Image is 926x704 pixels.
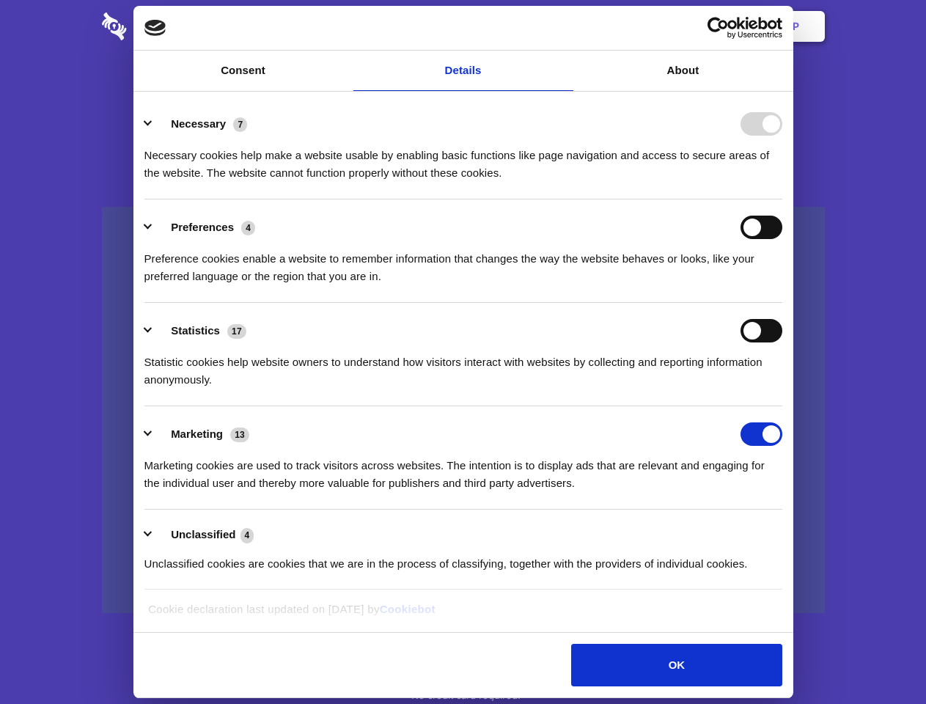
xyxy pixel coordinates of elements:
div: Cookie declaration last updated on [DATE] by [137,601,789,629]
a: Cookiebot [380,603,436,615]
button: Statistics (17) [144,319,256,342]
span: 4 [241,221,255,235]
button: Unclassified (4) [144,526,263,544]
label: Necessary [171,117,226,130]
span: 7 [233,117,247,132]
button: Necessary (7) [144,112,257,136]
label: Preferences [171,221,234,233]
button: Preferences (4) [144,216,265,239]
label: Marketing [171,428,223,440]
a: Pricing [430,4,494,49]
div: Statistic cookies help website owners to understand how visitors interact with websites by collec... [144,342,782,389]
a: Contact [595,4,662,49]
span: 4 [240,528,254,543]
div: Necessary cookies help make a website usable by enabling basic functions like page navigation and... [144,136,782,182]
a: Login [665,4,729,49]
a: Consent [133,51,353,91]
h4: Auto-redaction of sensitive data, encrypted data sharing and self-destructing private chats. Shar... [102,133,825,182]
img: logo [144,20,166,36]
button: Marketing (13) [144,422,259,446]
div: Unclassified cookies are cookies that we are in the process of classifying, together with the pro... [144,544,782,573]
span: 17 [227,324,246,339]
div: Marketing cookies are used to track visitors across websites. The intention is to display ads tha... [144,446,782,492]
a: Wistia video thumbnail [102,207,825,614]
span: 13 [230,428,249,442]
a: Usercentrics Cookiebot - opens in a new window [654,17,782,39]
a: About [573,51,793,91]
a: Details [353,51,573,91]
div: Preference cookies enable a website to remember information that changes the way the website beha... [144,239,782,285]
img: logo-wordmark-white-trans-d4663122ce5f474addd5e946df7df03e33cb6a1c49d2221995e7729f52c070b2.svg [102,12,227,40]
label: Statistics [171,324,220,337]
h1: Eliminate Slack Data Loss. [102,66,825,119]
iframe: Drift Widget Chat Controller [853,631,908,686]
button: OK [571,644,782,686]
